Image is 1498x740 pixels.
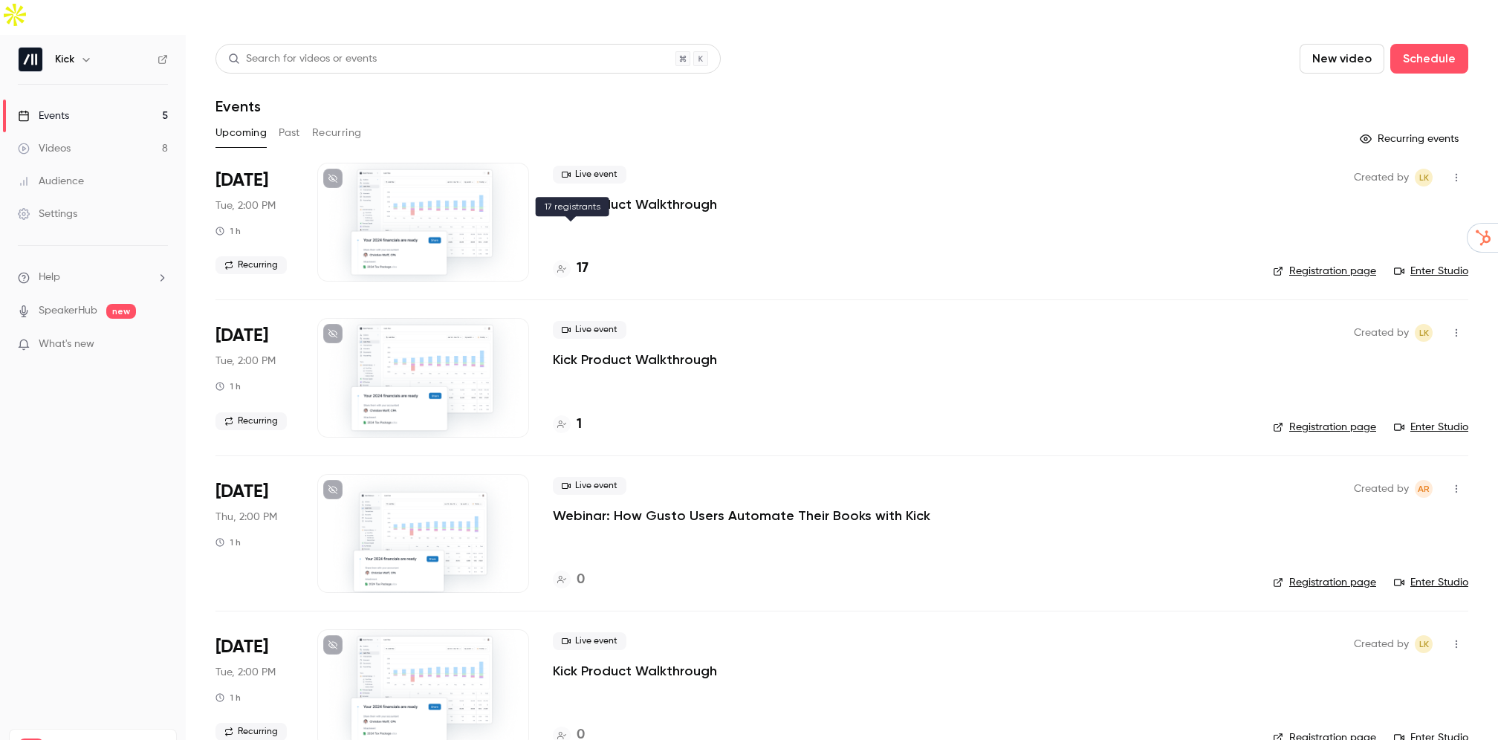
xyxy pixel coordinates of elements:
span: [DATE] [215,480,268,504]
span: Logan Kieller [1415,635,1433,653]
div: 1 h [215,692,241,704]
span: Thu, 2:00 PM [215,510,277,525]
a: 1 [553,415,582,435]
a: Registration page [1273,264,1376,279]
span: Tue, 2:00 PM [215,354,276,369]
a: 0 [553,570,585,590]
a: Kick Product Walkthrough [553,351,717,369]
span: Recurring [215,256,287,274]
h1: Events [215,97,261,115]
a: Webinar: How Gusto Users Automate Their Books with Kick [553,507,930,525]
div: Events [18,108,69,123]
span: Help [39,270,60,285]
div: Videos [18,141,71,156]
span: Live event [553,321,626,339]
div: Sep 4 Thu, 11:00 AM (America/Los Angeles) [215,474,294,593]
a: Enter Studio [1394,420,1468,435]
span: AR [1418,480,1430,498]
button: Recurring [312,121,362,145]
h4: 17 [577,259,588,279]
span: new [106,304,136,319]
div: Aug 26 Tue, 11:00 AM (America/Los Angeles) [215,163,294,282]
span: Live event [553,166,626,184]
a: Kick Product Walkthrough [553,195,717,213]
span: LK [1419,169,1429,186]
h4: 1 [577,415,582,435]
a: Enter Studio [1394,264,1468,279]
div: Audience [18,174,84,189]
span: LK [1419,324,1429,342]
button: New video [1300,44,1384,74]
h4: 0 [577,570,585,590]
iframe: Noticeable Trigger [150,338,168,351]
button: Past [279,121,300,145]
div: Search for videos or events [228,51,377,67]
a: Registration page [1273,420,1376,435]
span: Live event [553,477,626,495]
div: 1 h [215,225,241,237]
div: 1 h [215,380,241,392]
span: Created by [1354,169,1409,186]
span: Andrew Roth [1415,480,1433,498]
span: Logan Kieller [1415,324,1433,342]
a: SpeakerHub [39,303,97,319]
span: [DATE] [215,324,268,348]
button: Upcoming [215,121,267,145]
img: Kick [19,48,42,71]
span: Created by [1354,635,1409,653]
button: Schedule [1390,44,1468,74]
a: Kick Product Walkthrough [553,662,717,680]
span: What's new [39,337,94,352]
span: Live event [553,632,626,650]
span: [DATE] [215,169,268,192]
span: [DATE] [215,635,268,659]
span: Recurring [215,412,287,430]
span: Created by [1354,480,1409,498]
button: Recurring events [1353,127,1468,151]
span: Tue, 2:00 PM [215,198,276,213]
span: Logan Kieller [1415,169,1433,186]
div: Sep 2 Tue, 11:00 AM (America/Los Angeles) [215,318,294,437]
a: Enter Studio [1394,575,1468,590]
a: Registration page [1273,575,1376,590]
div: 1 h [215,536,241,548]
span: LK [1419,635,1429,653]
h6: Kick [55,52,74,67]
span: Created by [1354,324,1409,342]
a: 17 [553,259,588,279]
li: help-dropdown-opener [18,270,168,285]
span: Tue, 2:00 PM [215,665,276,680]
div: Settings [18,207,77,221]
